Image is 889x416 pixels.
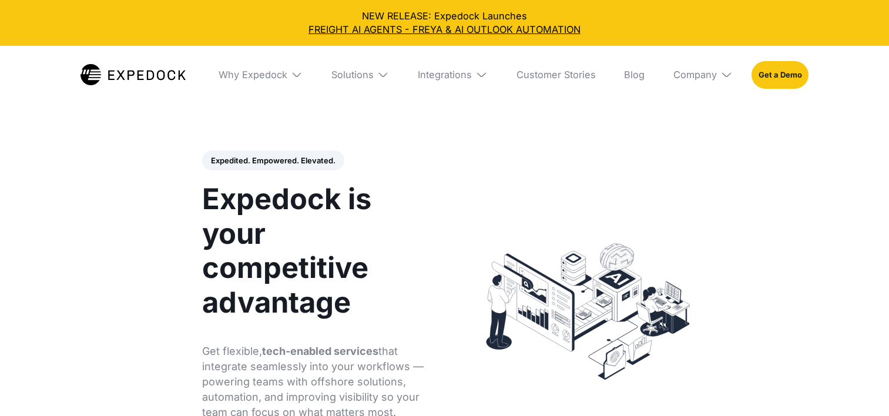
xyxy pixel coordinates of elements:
[615,46,655,103] a: Blog
[322,46,399,103] div: Solutions
[9,9,879,36] div: NEW RELEASE: Expedock Launches
[752,61,809,89] a: Get a Demo
[664,46,742,103] div: Company
[209,46,312,103] div: Why Expedock
[202,182,432,320] h1: Expedock is your competitive advantage
[219,69,287,80] div: Why Expedock
[408,46,497,103] div: Integrations
[506,46,605,103] a: Customer Stories
[673,69,717,80] div: Company
[9,23,879,36] a: FREIGHT AI AGENTS - FREYA & AI OUTLOOK AUTOMATION
[331,69,374,80] div: Solutions
[418,69,472,80] div: Integrations
[262,345,378,357] strong: tech-enabled services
